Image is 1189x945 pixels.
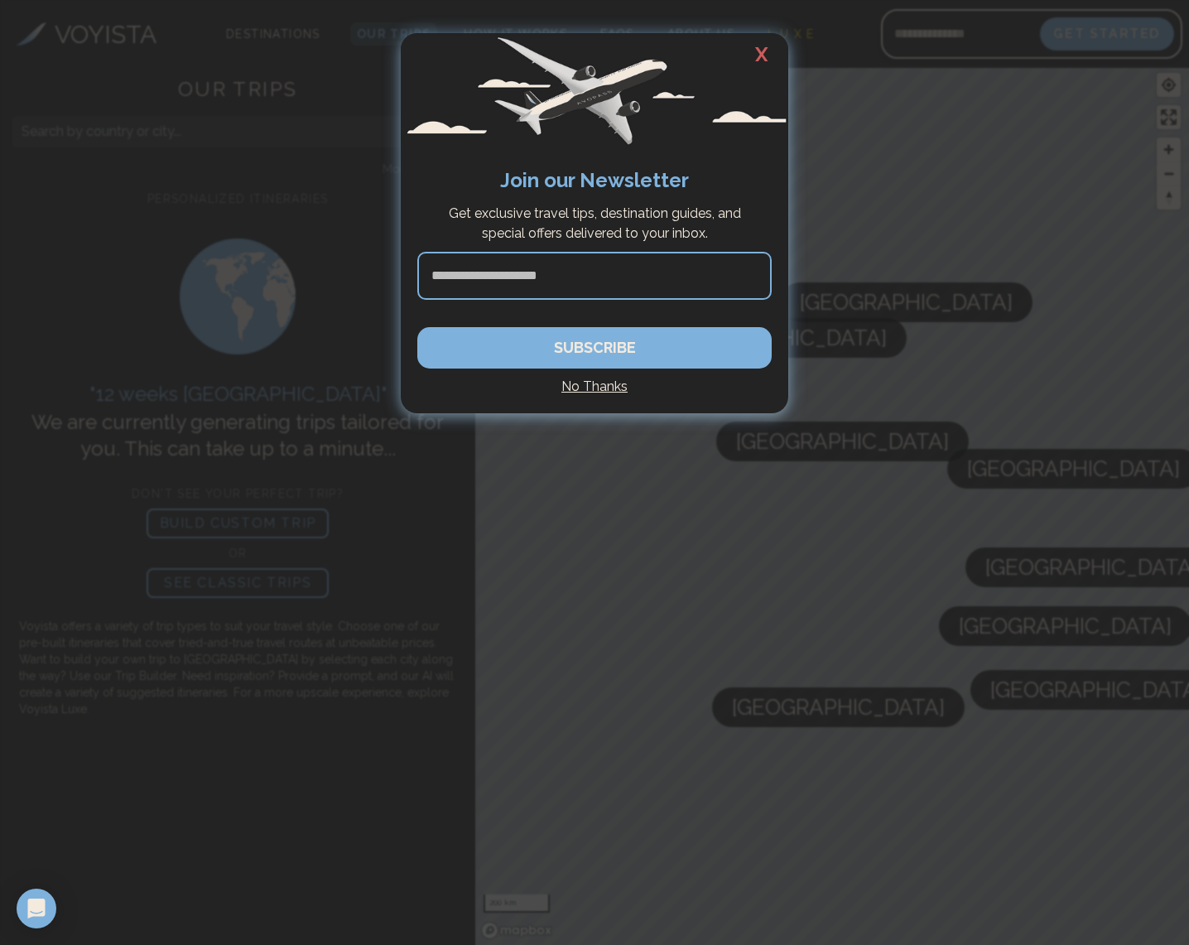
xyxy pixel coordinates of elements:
[417,166,772,195] h2: Join our Newsletter
[17,889,56,928] div: Open Intercom Messenger
[735,33,788,76] h2: X
[417,327,772,369] button: SUBSCRIBE
[417,377,772,397] h4: No Thanks
[426,204,763,243] p: Get exclusive travel tips, destination guides, and special offers delivered to your inbox.
[401,33,788,149] img: Avopass plane flying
